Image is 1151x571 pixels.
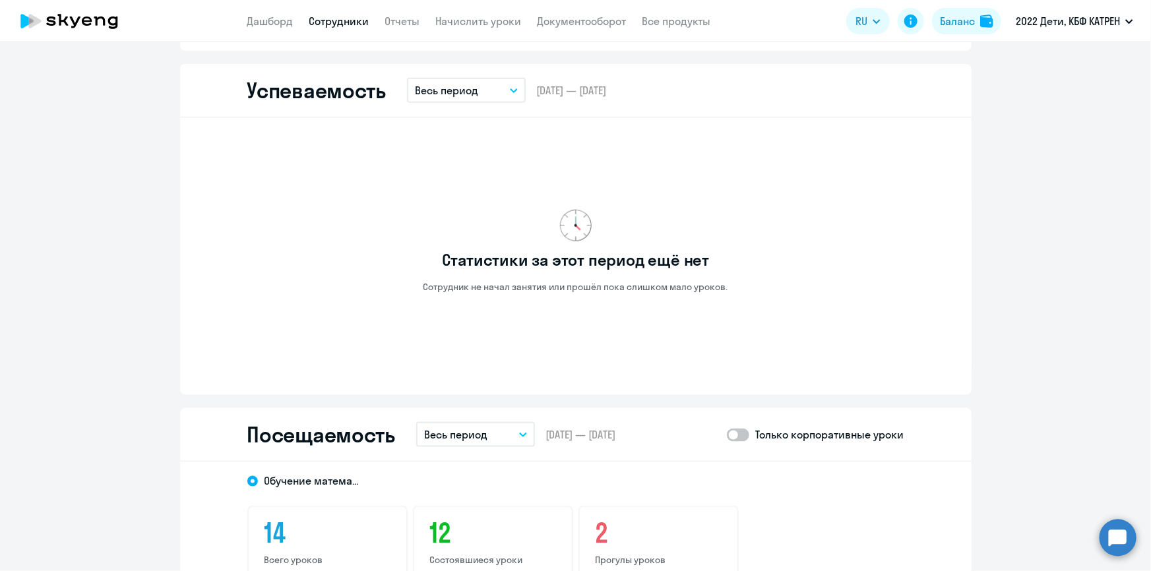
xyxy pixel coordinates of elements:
[309,15,369,28] a: Сотрудники
[436,15,522,28] a: Начислить уроки
[423,281,728,293] p: Сотрудник не начал занятия или прошёл пока слишком мало уроков.
[430,555,556,566] p: Состоявшиеся уроки
[940,13,975,29] div: Баланс
[596,518,722,549] h3: 2
[846,8,890,34] button: RU
[932,8,1001,34] button: Балансbalance
[980,15,993,28] img: balance
[247,421,395,448] h2: Посещаемость
[536,83,606,98] span: [DATE] — [DATE]
[407,78,526,103] button: Весь период
[416,422,535,447] button: Весь период
[442,249,709,270] h3: Статистики за этот период ещё нет
[430,518,556,549] h3: 12
[264,555,390,566] p: Всего уроков
[247,15,294,28] a: Дашборд
[264,473,363,488] span: Обучение математике ребенка
[1009,5,1140,37] button: 2022 Дети, КБФ КАТРЕН
[642,15,711,28] a: Все продукты
[385,15,420,28] a: Отчеты
[264,518,390,549] h3: 14
[538,15,627,28] a: Документооборот
[415,82,478,98] p: Весь период
[545,427,615,442] span: [DATE] — [DATE]
[1016,13,1120,29] p: 2022 Дети, КБФ КАТРЕН
[756,427,904,442] p: Только корпоративные уроки
[596,555,722,566] p: Прогулы уроков
[560,210,592,241] img: no-data
[855,13,867,29] span: RU
[424,427,487,442] p: Весь период
[247,77,386,104] h2: Успеваемость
